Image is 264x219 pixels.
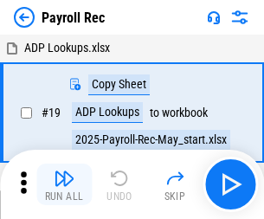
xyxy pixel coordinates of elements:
button: Run All [36,164,92,205]
div: 2025-Payroll-Rec-May_start.xlsx [72,130,230,151]
button: Skip [147,164,203,205]
img: Back [14,7,35,28]
div: Payroll Rec [42,10,105,26]
div: to workbook [150,106,208,119]
img: Run All [54,168,74,189]
img: Skip [164,168,185,189]
div: ADP Lookups [72,102,143,123]
div: Copy Sheet [88,74,150,95]
img: Settings menu [229,7,250,28]
div: Run All [45,191,84,202]
span: # 19 [42,106,61,119]
span: ADP Lookups.xlsx [24,41,110,55]
img: Main button [216,171,244,198]
div: Skip [164,191,186,202]
img: Support [207,10,221,24]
